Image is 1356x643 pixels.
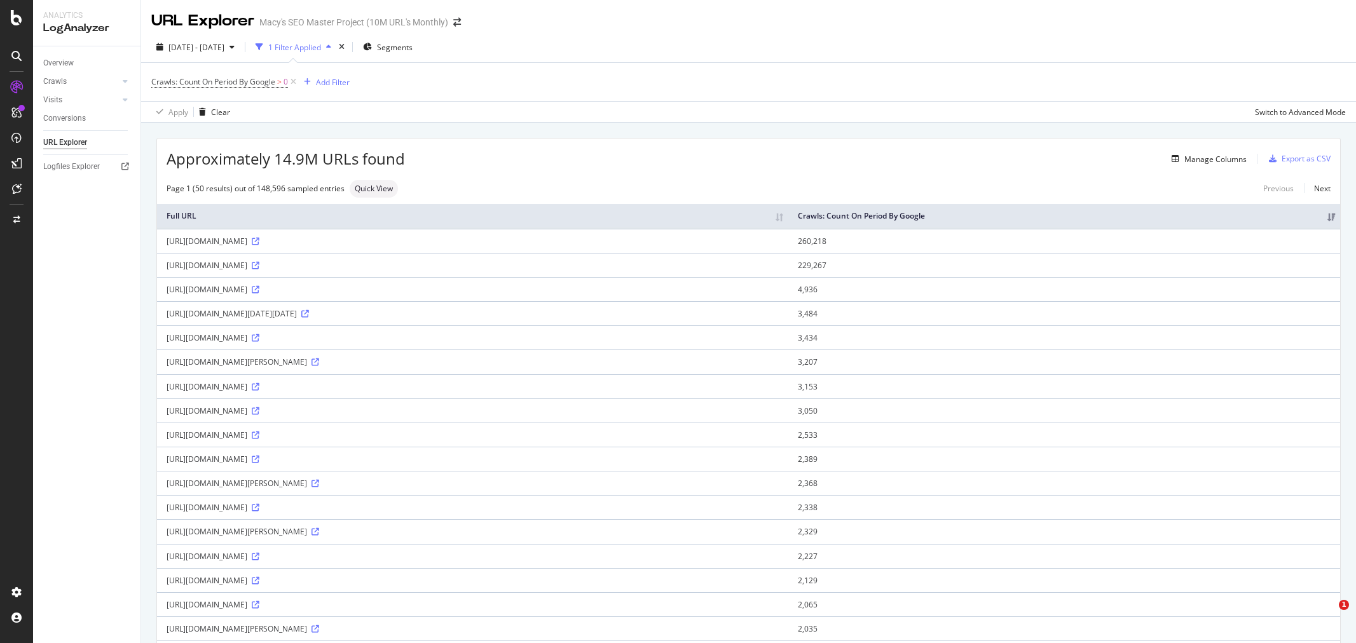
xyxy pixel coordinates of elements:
div: Add Filter [316,77,350,88]
div: arrow-right-arrow-left [453,18,461,27]
button: Switch to Advanced Mode [1250,102,1346,122]
div: Crawls [43,75,67,88]
div: Export as CSV [1282,153,1331,164]
button: Segments [358,37,418,57]
iframe: Intercom live chat [1313,600,1343,630]
div: URL Explorer [151,10,254,32]
div: [URL][DOMAIN_NAME] [167,236,779,247]
div: Overview [43,57,74,70]
button: Export as CSV [1264,149,1331,169]
span: 1 [1339,600,1349,610]
div: [URL][DOMAIN_NAME][PERSON_NAME] [167,478,779,489]
a: URL Explorer [43,136,132,149]
div: [URL][DOMAIN_NAME] [167,599,779,610]
td: 2,129 [788,568,1340,592]
td: 2,368 [788,471,1340,495]
button: Clear [194,102,230,122]
td: 260,218 [788,229,1340,253]
button: [DATE] - [DATE] [151,37,240,57]
div: [URL][DOMAIN_NAME][PERSON_NAME] [167,356,779,367]
div: [URL][DOMAIN_NAME] [167,332,779,343]
td: 2,389 [788,447,1340,471]
div: [URL][DOMAIN_NAME][PERSON_NAME] [167,623,779,634]
td: 2,329 [788,519,1340,543]
div: [URL][DOMAIN_NAME] [167,430,779,440]
div: [URL][DOMAIN_NAME] [167,284,779,295]
div: neutral label [350,180,398,198]
div: [URL][DOMAIN_NAME] [167,502,779,513]
div: [URL][DOMAIN_NAME][DATE][DATE] [167,308,779,319]
span: Segments [377,42,413,53]
div: [URL][DOMAIN_NAME] [167,454,779,464]
button: Apply [151,102,188,122]
td: 2,533 [788,423,1340,447]
div: [URL][DOMAIN_NAME][PERSON_NAME] [167,526,779,537]
div: Apply [168,107,188,118]
td: 3,207 [788,349,1340,374]
td: 229,267 [788,253,1340,277]
div: Macy's SEO Master Project (10M URL's Monthly) [259,16,448,29]
span: > [277,76,282,87]
span: 0 [284,73,288,91]
div: Manage Columns [1184,154,1247,165]
div: [URL][DOMAIN_NAME] [167,551,779,562]
div: [URL][DOMAIN_NAME] [167,575,779,586]
td: 2,065 [788,592,1340,616]
div: Clear [211,107,230,118]
div: Page 1 (50 results) out of 148,596 sampled entries [167,183,345,194]
div: Switch to Advanced Mode [1255,107,1346,118]
a: Next [1304,179,1331,198]
div: [URL][DOMAIN_NAME] [167,381,779,392]
div: LogAnalyzer [43,21,130,36]
div: Analytics [43,10,130,21]
a: Overview [43,57,132,70]
td: 2,338 [788,495,1340,519]
span: Quick View [355,185,393,193]
td: 3,050 [788,398,1340,423]
span: Crawls: Count On Period By Google [151,76,275,87]
td: 2,035 [788,616,1340,640]
th: Crawls: Count On Period By Google: activate to sort column ascending [788,204,1340,229]
td: 2,227 [788,544,1340,568]
td: 3,434 [788,325,1340,349]
button: 1 Filter Applied [250,37,336,57]
div: Visits [43,93,62,107]
div: Logfiles Explorer [43,160,100,173]
td: 3,484 [788,301,1340,325]
div: 1 Filter Applied [268,42,321,53]
th: Full URL: activate to sort column ascending [157,204,788,229]
td: 4,936 [788,277,1340,301]
button: Add Filter [299,74,350,90]
div: [URL][DOMAIN_NAME] [167,405,779,416]
span: Approximately 14.9M URLs found [167,148,405,170]
div: URL Explorer [43,136,87,149]
a: Logfiles Explorer [43,160,132,173]
td: 3,153 [788,374,1340,398]
a: Crawls [43,75,119,88]
a: Conversions [43,112,132,125]
div: [URL][DOMAIN_NAME] [167,260,779,271]
span: [DATE] - [DATE] [168,42,224,53]
a: Visits [43,93,119,107]
div: Conversions [43,112,86,125]
button: Manage Columns [1167,151,1247,166]
div: times [336,41,347,53]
